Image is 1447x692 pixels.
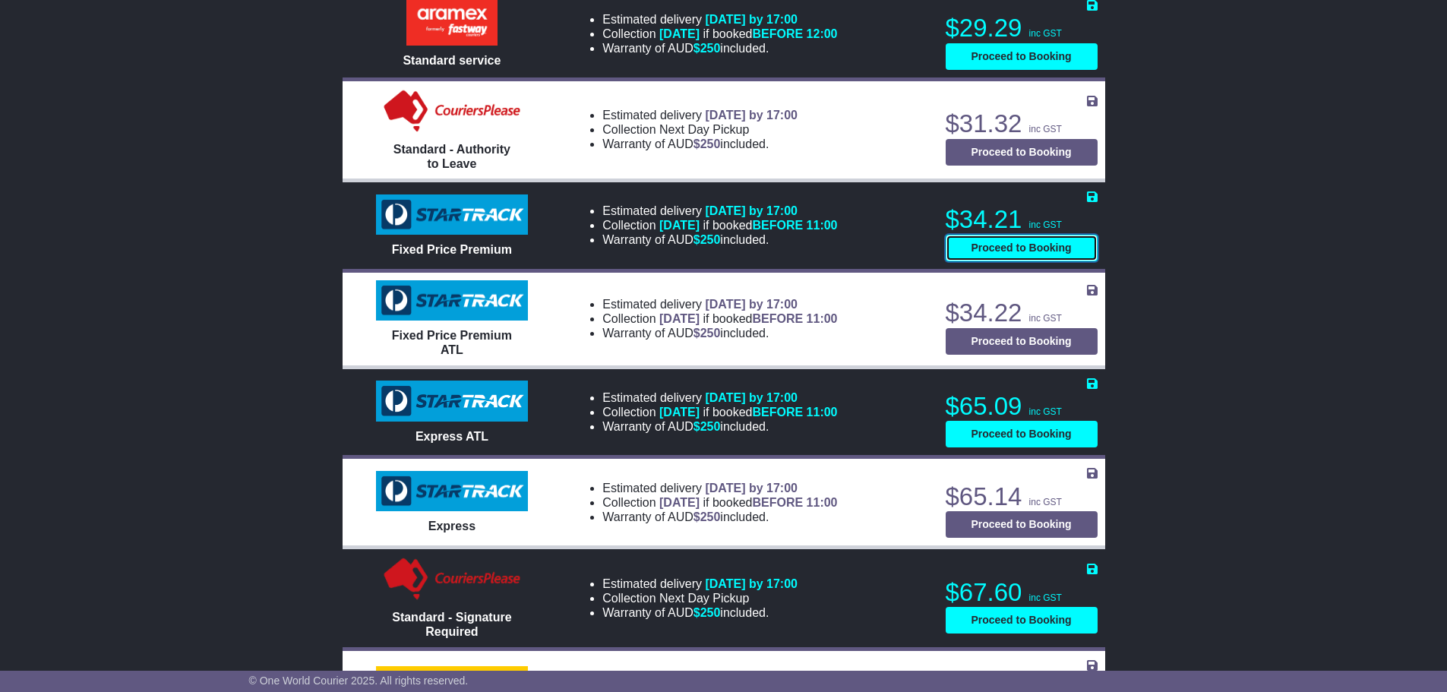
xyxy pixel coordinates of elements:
span: inc GST [1029,406,1062,417]
span: if booked [659,27,837,40]
li: Collection [602,311,837,326]
span: BEFORE [752,219,803,232]
span: Next Day Pickup [659,123,749,136]
p: $29.29 [946,13,1098,43]
img: StarTrack: Express ATL [376,381,528,422]
img: Couriers Please: Standard - Authority to Leave [381,89,524,134]
li: Warranty of AUD included. [602,326,837,340]
span: if booked [659,496,837,509]
span: [DATE] [659,496,700,509]
li: Warranty of AUD included. [602,232,837,247]
span: Standard - Authority to Leave [393,143,510,170]
li: Warranty of AUD included. [602,605,798,620]
li: Estimated delivery [602,12,837,27]
button: Proceed to Booking [946,511,1098,538]
li: Collection [602,591,798,605]
li: Warranty of AUD included. [602,419,837,434]
p: $34.21 [946,204,1098,235]
p: $31.32 [946,109,1098,139]
span: Standard - Signature Required [392,611,511,638]
li: Collection [602,405,837,419]
span: $ [693,420,721,433]
span: if booked [659,406,837,419]
li: Collection [602,495,837,510]
span: 250 [700,510,721,523]
span: inc GST [1029,313,1062,324]
span: BEFORE [752,27,803,40]
span: if booked [659,219,837,232]
span: Fixed Price Premium [392,243,512,256]
span: inc GST [1029,124,1062,134]
li: Collection [602,122,798,137]
li: Collection [602,27,837,41]
span: 11:00 [807,219,838,232]
span: Express [428,520,475,532]
span: 250 [700,137,721,150]
span: $ [693,42,721,55]
img: StarTrack: Fixed Price Premium ATL [376,280,528,321]
li: Warranty of AUD included. [602,137,798,151]
span: $ [693,137,721,150]
button: Proceed to Booking [946,607,1098,634]
span: [DATE] [659,406,700,419]
p: $65.14 [946,482,1098,512]
span: [DATE] by 17:00 [705,577,798,590]
li: Collection [602,218,837,232]
span: 12:00 [807,27,838,40]
button: Proceed to Booking [946,421,1098,447]
span: [DATE] [659,27,700,40]
span: [DATE] by 17:00 [705,298,798,311]
span: 250 [700,42,721,55]
span: 11:00 [807,312,838,325]
img: Couriers Please: Standard - Signature Required [381,557,524,602]
span: 11:00 [807,406,838,419]
span: BEFORE [752,496,803,509]
p: $65.09 [946,391,1098,422]
li: Estimated delivery [602,390,837,405]
span: $ [693,233,721,246]
p: $67.60 [946,577,1098,608]
span: 250 [700,327,721,340]
li: Estimated delivery [602,204,837,218]
img: StarTrack: Fixed Price Premium [376,194,528,235]
span: [DATE] by 17:00 [705,204,798,217]
span: BEFORE [752,406,803,419]
span: Fixed Price Premium ATL [392,329,512,356]
span: BEFORE [752,312,803,325]
span: $ [693,510,721,523]
li: Warranty of AUD included. [602,41,837,55]
span: © One World Courier 2025. All rights reserved. [249,675,469,687]
span: 250 [700,233,721,246]
span: Standard service [403,54,501,67]
span: [DATE] by 17:00 [705,109,798,122]
span: [DATE] [659,219,700,232]
li: Estimated delivery [602,108,798,122]
span: inc GST [1029,220,1062,230]
button: Proceed to Booking [946,328,1098,355]
span: if booked [659,312,837,325]
span: [DATE] by 17:00 [705,482,798,495]
span: 11:00 [807,496,838,509]
span: 250 [700,420,721,433]
button: Proceed to Booking [946,235,1098,261]
span: [DATE] [659,312,700,325]
button: Proceed to Booking [946,139,1098,166]
span: Express ATL [415,430,488,443]
button: Proceed to Booking [946,43,1098,70]
img: StarTrack: Express [376,471,528,512]
li: Estimated delivery [602,297,837,311]
li: Warranty of AUD included. [602,510,837,524]
span: 250 [700,606,721,619]
span: $ [693,606,721,619]
li: Estimated delivery [602,577,798,591]
p: $34.22 [946,298,1098,328]
span: inc GST [1029,497,1062,507]
span: [DATE] by 17:00 [705,391,798,404]
span: inc GST [1029,592,1062,603]
span: $ [693,327,721,340]
li: Estimated delivery [602,481,837,495]
span: inc GST [1029,28,1062,39]
span: [DATE] by 17:00 [705,13,798,26]
span: Next Day Pickup [659,592,749,605]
